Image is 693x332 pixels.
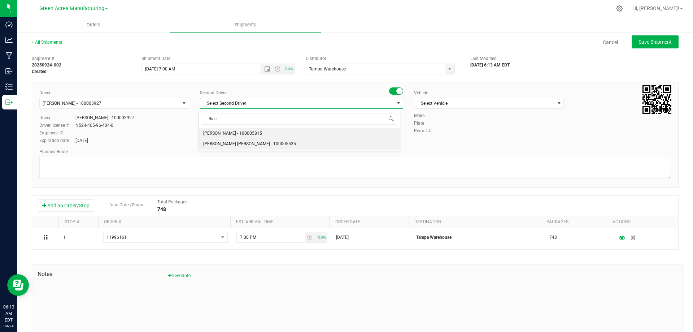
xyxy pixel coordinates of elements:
span: [PERSON_NAME] - 100003927 [43,101,101,106]
p: Tampa Warehouse [416,234,541,241]
label: Distributor [306,55,326,62]
span: select [180,98,189,108]
label: Make [414,112,436,119]
span: select [394,98,403,108]
span: Orders [77,22,110,28]
label: Second Driver [200,90,227,96]
a: Stop # [65,219,79,224]
inline-svg: Manufacturing [5,52,13,59]
div: N524-405-96-404-0 [75,122,113,129]
inline-svg: Dashboard [5,21,13,28]
span: Notes [38,270,191,279]
label: Employee ID [39,130,75,136]
span: Shipment # [32,55,131,62]
button: Save Shipment [632,35,679,48]
span: Set Current date [315,232,328,243]
span: Set Current date [283,64,295,74]
a: Shipments [169,17,321,33]
button: Add an Order/Stop [38,199,94,212]
span: select [315,232,327,242]
span: 11996161 [106,235,127,240]
span: Save Shipment [638,39,672,45]
qrcode: 20250924-002 [642,85,671,114]
button: New Note [168,272,191,279]
p: 09/24 [3,323,14,329]
span: Select Second Driver [200,98,394,108]
strong: Created [32,69,47,74]
label: Driver license # [39,122,75,129]
span: Open the time view [271,66,284,72]
a: Orders [17,17,169,33]
a: Order date [335,219,360,224]
span: [PERSON_NAME] [PERSON_NAME] - 100005535 [203,139,296,149]
strong: 748 [157,206,166,212]
label: Expiration date [39,137,75,144]
inline-svg: Outbound [5,99,13,106]
p: 06:13 AM EDT [3,304,14,323]
div: Manage settings [615,5,624,12]
a: Cancel [603,39,618,46]
label: Driver [39,90,51,96]
span: Planned Route [39,149,68,154]
label: Plate [414,120,436,126]
span: Shipments [225,22,266,28]
inline-svg: Inbound [5,68,13,75]
span: [PERSON_NAME] - 100005815 [203,129,262,138]
span: Total Packages [157,199,187,204]
span: Green Acres Manufacturing [39,5,104,12]
span: Open the date view [261,66,273,72]
a: Destination [414,219,441,224]
img: Scan me! [642,85,671,114]
inline-svg: Inventory [5,83,13,90]
label: Permit # [414,128,436,134]
strong: 20250924-002 [32,62,61,68]
div: [DATE] [75,137,88,144]
iframe: Resource center [7,274,29,296]
span: Select Vehicle [414,98,554,108]
label: Last Modified [470,55,497,62]
span: Total Order/Stops [109,202,143,207]
th: Actions [607,216,673,228]
a: Packages [546,219,568,224]
span: 748 [549,234,557,241]
inline-svg: Analytics [5,36,13,44]
input: Select [306,64,441,74]
label: Vehicle [414,90,428,96]
label: Shipment Date [141,55,170,62]
span: select [554,98,563,108]
a: Est. arrival time [236,219,273,224]
span: Hi, [PERSON_NAME]! [632,5,679,11]
span: select [218,232,227,242]
span: select [305,232,315,242]
span: [DATE] [336,234,349,241]
a: All Shipments [32,40,62,45]
label: Driver [39,115,75,121]
strong: [DATE] 6:13 AM EDT [470,62,510,68]
span: select [445,64,454,74]
span: 1 [63,234,66,241]
div: [PERSON_NAME] - 100003927 [75,115,134,121]
a: Order # [104,219,121,224]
